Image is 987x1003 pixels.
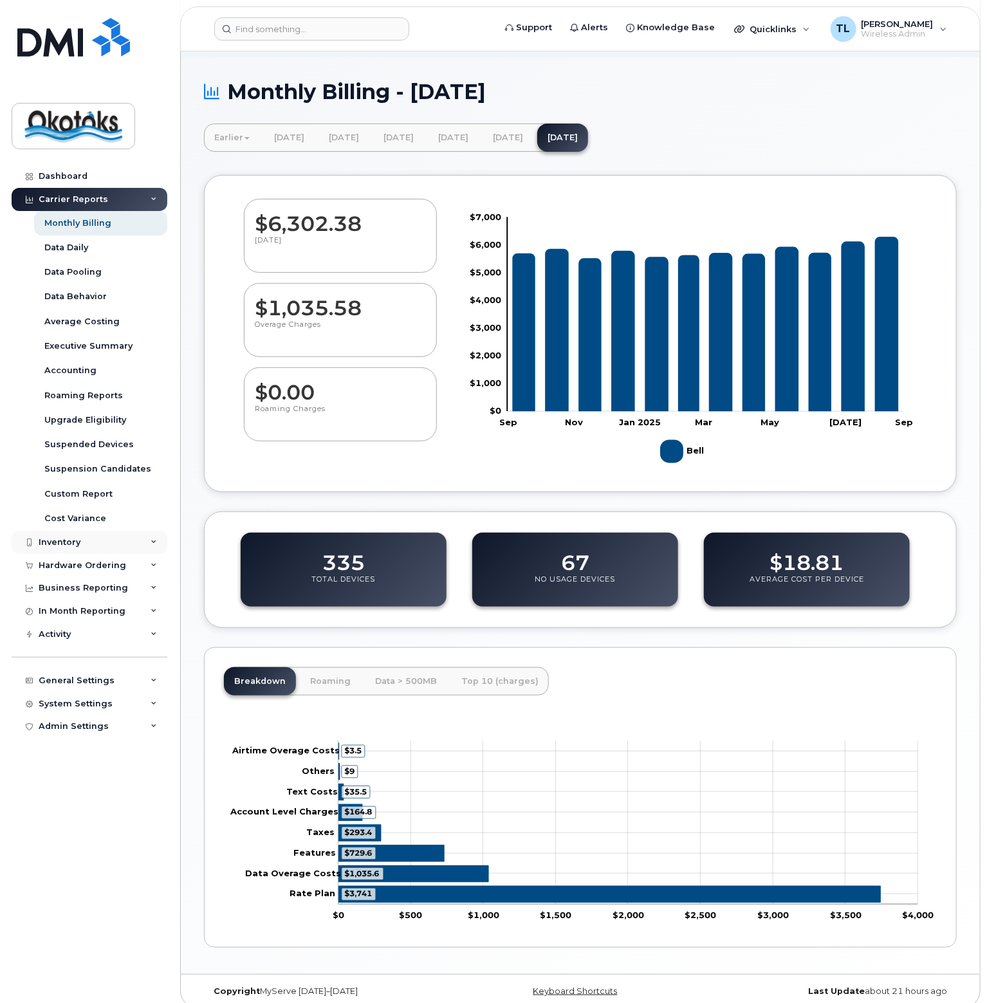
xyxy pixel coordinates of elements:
[496,15,561,41] a: Support
[333,910,344,921] tspan: $0
[470,212,914,468] g: Chart
[255,368,426,404] dd: $0.00
[902,910,934,921] tspan: $4,000
[467,910,499,921] tspan: $1,000
[829,910,861,921] tspan: $3,500
[706,986,957,997] div: about 21 hours ago
[696,418,713,428] tspan: Mar
[373,124,424,152] a: [DATE]
[862,29,934,39] span: Wireless Admin
[451,667,549,695] a: Top 10 (charges)
[725,16,819,42] div: Quicklinks
[581,21,608,34] span: Alerts
[204,986,455,997] div: MyServe [DATE]–[DATE]
[230,741,934,920] g: Chart
[470,350,501,360] tspan: $2,000
[750,575,864,598] p: Average Cost Per Device
[561,15,617,41] a: Alerts
[245,868,341,878] tspan: Data Overage Costs
[470,295,501,305] tspan: $4,000
[338,743,881,903] g: Series
[535,575,616,598] p: No Usage Devices
[344,869,379,878] tspan: $1,035.6
[660,435,706,468] g: Legend
[214,17,409,41] input: Find something...
[561,538,589,575] dd: 67
[619,418,661,428] tspan: Jan 2025
[490,406,501,416] tspan: $0
[483,124,533,152] a: [DATE]
[470,239,501,250] tspan: $6,000
[232,745,340,755] tspan: Airtime Overage Costs
[565,418,583,428] tspan: Nov
[290,888,335,899] tspan: Rate Plan
[830,418,862,428] tspan: [DATE]
[230,807,338,817] tspan: Account Level Charges
[255,284,426,320] dd: $1,035.58
[255,404,426,427] p: Roaming Charges
[344,848,372,858] tspan: $729.6
[470,212,501,222] tspan: $7,000
[808,986,865,996] strong: Last Update
[306,827,335,837] tspan: Taxes
[637,21,715,34] span: Knowledge Base
[293,847,336,858] tspan: Features
[770,538,844,575] dd: $18.81
[896,418,914,428] tspan: Sep
[862,19,934,29] span: [PERSON_NAME]
[264,124,315,152] a: [DATE]
[300,667,361,695] a: Roaming
[540,910,571,921] tspan: $1,500
[470,378,501,389] tspan: $1,000
[399,910,422,921] tspan: $500
[660,435,706,468] g: Bell
[344,766,355,776] tspan: $9
[204,124,260,152] a: Earlier
[344,746,362,755] tspan: $3.5
[224,667,296,695] a: Breakdown
[428,124,479,152] a: [DATE]
[516,21,552,34] span: Support
[302,766,335,776] tspan: Others
[344,787,367,796] tspan: $35.5
[617,15,724,41] a: Knowledge Base
[685,910,716,921] tspan: $2,500
[255,199,426,235] dd: $6,302.38
[470,267,501,277] tspan: $5,000
[613,910,644,921] tspan: $2,000
[322,538,365,575] dd: 335
[822,16,956,42] div: Trevor Laboucane
[836,21,851,37] span: TL
[757,910,789,921] tspan: $3,000
[255,320,426,343] p: Overage Charges
[365,667,447,695] a: Data > 500MB
[512,237,899,412] g: Bell
[344,889,372,899] tspan: $3,741
[344,807,372,817] tspan: $164.8
[537,124,588,152] a: [DATE]
[255,235,426,259] p: [DATE]
[318,124,369,152] a: [DATE]
[286,786,338,796] tspan: Text Costs
[344,827,372,837] tspan: $293.4
[499,418,517,428] tspan: Sep
[214,986,260,996] strong: Copyright
[312,575,376,598] p: Total Devices
[470,322,501,333] tspan: $3,000
[204,80,957,103] h1: Monthly Billing - [DATE]
[750,24,797,34] span: Quicklinks
[533,986,618,996] a: Keyboard Shortcuts
[761,418,779,428] tspan: May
